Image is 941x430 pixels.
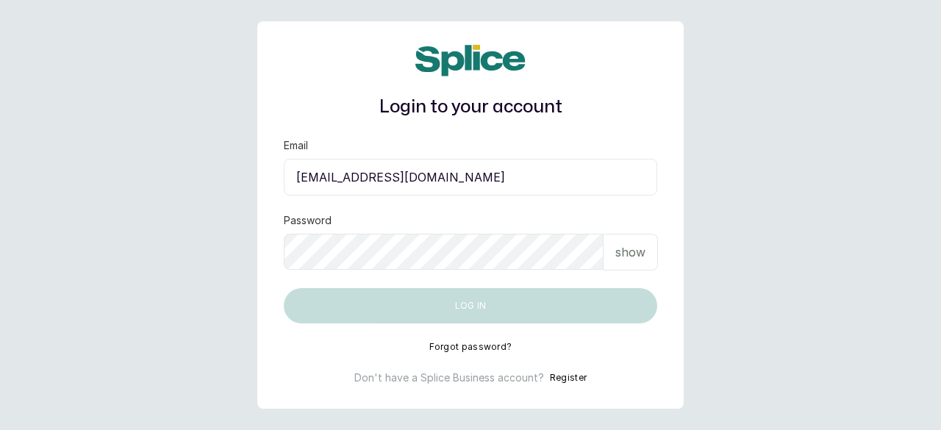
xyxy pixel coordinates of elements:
[550,370,587,385] button: Register
[615,243,645,261] p: show
[284,94,657,121] h1: Login to your account
[284,138,308,153] label: Email
[429,341,512,353] button: Forgot password?
[354,370,544,385] p: Don't have a Splice Business account?
[284,213,332,228] label: Password
[284,159,657,196] input: email@acme.com
[284,288,657,323] button: Log in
